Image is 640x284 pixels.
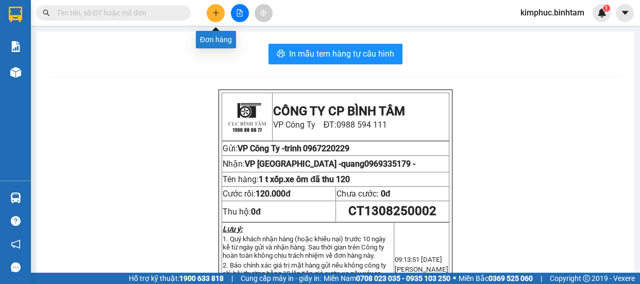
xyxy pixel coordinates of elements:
[238,144,284,153] span: VP Công Ty -
[11,216,21,226] span: question-circle
[603,5,610,12] sup: 1
[207,4,225,22] button: plus
[381,189,391,199] span: 0đ
[284,144,301,153] span: trinh
[66,59,83,69] span: trinh
[604,5,608,12] span: 1
[37,6,140,34] strong: CÔNG TY CP BÌNH TÂM
[273,104,405,118] strong: CÔNG TY CP BÌNH TÂM
[11,239,21,249] span: notification
[245,159,415,169] span: VP [GEOGRAPHIC_DATA] -
[231,273,233,284] span: |
[4,59,19,69] span: Gửi:
[620,8,630,17] span: caret-down
[4,72,123,92] span: VP [GEOGRAPHIC_DATA] -
[336,189,391,199] span: Chưa cước:
[256,189,291,199] span: 120.000đ
[289,47,394,60] span: In mẫu tem hàng tự cấu hình
[341,159,415,169] span: quang
[4,8,35,54] img: logo
[10,41,21,52] img: solution-icon
[223,159,415,169] span: Nhận:
[251,207,261,217] strong: 0đ
[57,7,178,19] input: Tìm tên, số ĐT hoặc mã đơn
[260,9,267,16] span: aim
[129,273,224,284] span: Hỗ trợ kỹ thuật:
[236,9,243,16] span: file-add
[9,7,22,22] img: logo-vxr
[395,265,448,273] span: [PERSON_NAME]
[223,174,350,184] span: Tên hàng:
[583,275,590,282] span: copyright
[212,9,220,16] span: plus
[395,256,442,263] span: 09:13:51 [DATE]
[241,273,321,284] span: Cung cấp máy in - giấy in:
[268,44,402,64] button: printerIn mẫu tem hàng tự cấu hình
[196,31,236,48] div: Đơn hàng
[19,59,66,69] span: VP Công Ty -
[223,235,385,259] span: 1. Quý khách nhận hàng (hoặc khiếu nại) trước 10 ngày kể từ ngày gửi và nhận hàng. Sau thời gian ...
[179,274,224,282] strong: 1900 633 818
[273,120,388,130] span: VP Công Ty ĐT:
[223,144,238,153] span: Gửi:
[541,273,542,284] span: |
[43,9,50,16] span: search
[303,144,349,153] span: 0967220229
[37,36,135,56] span: VP Công Ty ĐT:
[324,273,450,284] span: Miền Nam
[336,120,387,130] span: 0988 594 111
[259,174,350,184] span: 1 t xốp.xe ôm đã thu 120
[223,225,243,233] strong: Lưu ý:
[255,4,273,22] button: aim
[11,262,21,272] span: message
[223,207,261,217] span: Thu hộ:
[85,59,131,69] span: 0967220229
[224,94,270,140] img: logo
[348,204,436,218] span: CT1308250002
[489,274,533,282] strong: 0369 525 060
[277,49,285,59] span: printer
[37,36,135,56] span: 0988 594 111
[597,8,607,17] img: icon-new-feature
[364,159,415,169] span: 0969335179 -
[4,72,123,92] span: Nhận:
[459,273,533,284] span: Miền Bắc
[10,67,21,78] img: warehouse-icon
[453,276,456,280] span: ⚪️
[512,6,593,19] span: kimphuc.binhtam
[616,4,634,22] button: caret-down
[10,192,21,203] img: warehouse-icon
[356,274,450,282] strong: 0708 023 035 - 0935 103 250
[231,4,249,22] button: file-add
[223,189,291,199] span: Cước rồi:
